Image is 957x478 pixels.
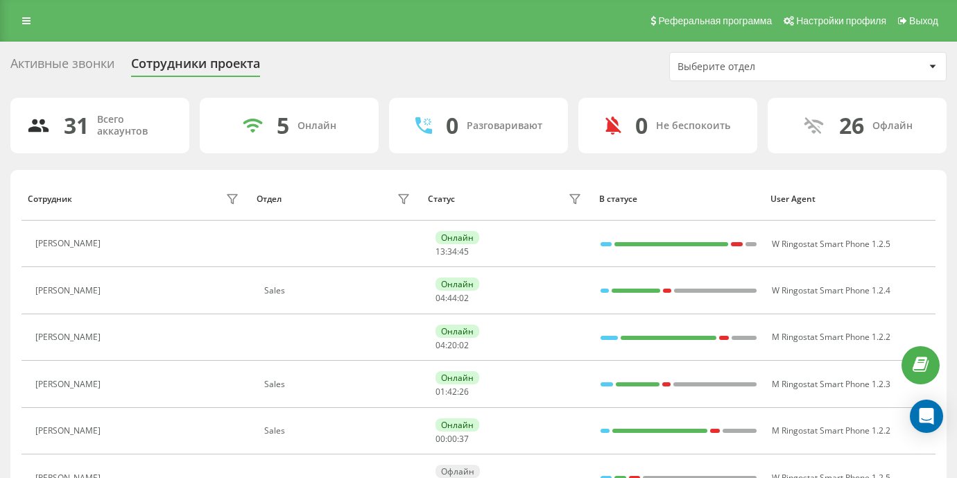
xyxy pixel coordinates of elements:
div: Сотрудники проекта [131,56,260,78]
span: W Ringostat Smart Phone 1.2.5 [772,238,890,250]
div: [PERSON_NAME] [35,332,104,342]
div: 5 [277,112,289,139]
div: Активные звонки [10,56,114,78]
span: Реферальная программа [658,15,772,26]
div: : : [436,247,469,257]
div: 0 [446,112,458,139]
span: 02 [459,339,469,351]
span: M Ringostat Smart Phone 1.2.2 [772,331,890,343]
div: Статус [428,194,455,204]
div: Онлайн [436,371,479,384]
span: 04 [436,292,445,304]
div: Онлайн [436,231,479,244]
div: [PERSON_NAME] [35,426,104,436]
div: Sales [264,379,414,389]
span: 37 [459,433,469,445]
div: Офлайн [436,465,480,478]
div: Онлайн [436,278,479,291]
span: Настройки профиля [796,15,886,26]
div: : : [436,341,469,350]
div: Отдел [257,194,282,204]
div: : : [436,293,469,303]
span: W Ringostat Smart Phone 1.2.4 [772,284,890,296]
div: Онлайн [436,325,479,338]
div: [PERSON_NAME] [35,239,104,248]
span: 44 [447,292,457,304]
span: 04 [436,339,445,351]
span: 45 [459,246,469,257]
span: 42 [447,386,457,398]
div: Open Intercom Messenger [910,400,943,433]
span: 26 [459,386,469,398]
div: [PERSON_NAME] [35,286,104,296]
div: 31 [64,112,89,139]
span: M Ringostat Smart Phone 1.2.3 [772,378,890,390]
div: В статусе [599,194,757,204]
span: M Ringostat Smart Phone 1.2.2 [772,425,890,436]
div: 26 [839,112,864,139]
div: User Agent [770,194,929,204]
span: 34 [447,246,457,257]
span: Выход [909,15,938,26]
div: Онлайн [436,418,479,432]
div: Сотрудник [28,194,72,204]
div: Не беспокоить [656,120,730,132]
span: 13 [436,246,445,257]
div: : : [436,387,469,397]
span: 01 [436,386,445,398]
div: 0 [635,112,648,139]
span: 00 [447,433,457,445]
div: : : [436,434,469,444]
div: Sales [264,426,414,436]
div: Выберите отдел [678,61,843,73]
div: Онлайн [298,120,336,132]
div: [PERSON_NAME] [35,379,104,389]
span: 00 [436,433,445,445]
div: Sales [264,286,414,296]
div: Разговаривают [467,120,542,132]
div: Офлайн [872,120,913,132]
span: 02 [459,292,469,304]
div: Всего аккаунтов [97,114,173,137]
span: 20 [447,339,457,351]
